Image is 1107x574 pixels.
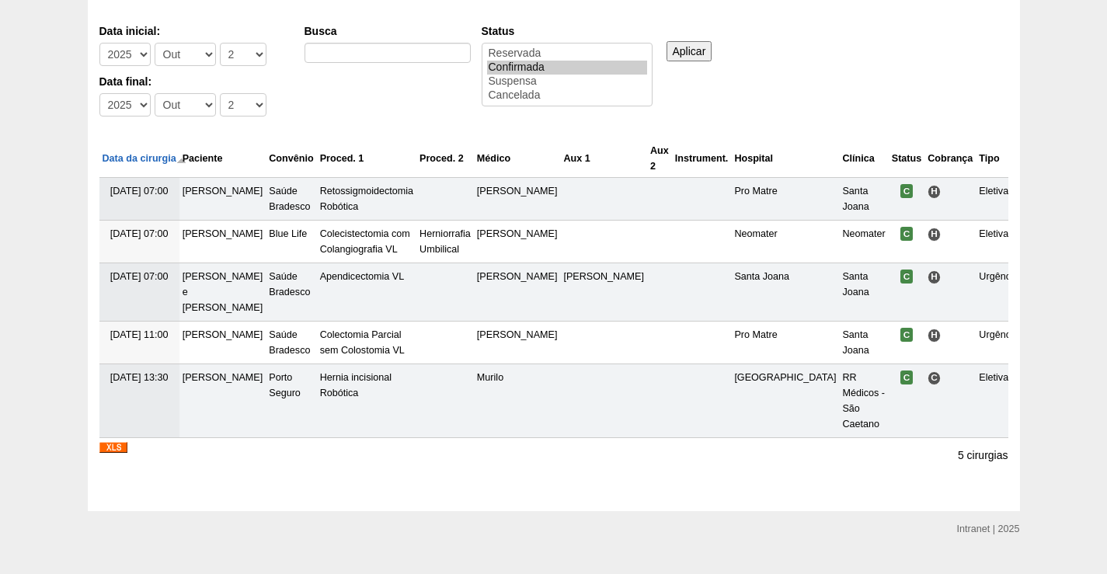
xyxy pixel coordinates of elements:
td: Santa Joana [839,263,888,322]
span: [DATE] 11:00 [110,329,169,340]
span: [DATE] 07:00 [110,186,169,197]
span: Consultório [928,371,941,384]
option: Confirmada [487,61,647,75]
span: Confirmada [900,270,914,284]
td: Colectomia Parcial sem Colostomia VL [317,322,416,364]
th: Instrument. [672,140,732,178]
td: Santa Joana [839,322,888,364]
td: Pro Matre [731,178,839,221]
th: Hospital [731,140,839,178]
th: Cobrança [924,140,976,178]
th: Paciente [179,140,266,178]
th: Tipo [976,140,1021,178]
th: Aux 2 [647,140,672,178]
th: Proced. 1 [317,140,416,178]
span: [DATE] 13:30 [110,372,169,383]
td: Colecistectomia com Colangiografia VL [317,221,416,263]
td: [PERSON_NAME] [474,178,561,221]
td: [PERSON_NAME] [474,322,561,364]
td: Neomater [731,221,839,263]
span: Hospital [928,185,941,198]
span: Confirmada [900,328,914,342]
td: Hernia incisional Robótica [317,364,416,438]
td: Eletiva [976,221,1021,263]
input: Aplicar [667,41,712,61]
td: Eletiva [976,364,1021,438]
td: [PERSON_NAME] [179,364,266,438]
td: [PERSON_NAME] [474,263,561,322]
th: Médico [474,140,561,178]
label: Data final: [99,74,289,89]
span: [DATE] 07:00 [110,228,169,239]
label: Status [482,23,653,39]
th: Aux 1 [560,140,647,178]
span: Hospital [928,270,941,284]
p: 5 cirurgias [958,448,1008,463]
span: Confirmada [900,227,914,241]
th: Convênio [266,140,316,178]
td: Murilo [474,364,561,438]
td: [PERSON_NAME] [474,221,561,263]
option: Cancelada [487,89,647,103]
label: Busca [305,23,471,39]
td: Urgência [976,322,1021,364]
td: Apendicectomia VL [317,263,416,322]
img: ordem decrescente [176,155,186,165]
td: Herniorrafia Umbilical [416,221,474,263]
td: [PERSON_NAME] e [PERSON_NAME] [179,263,266,322]
span: Confirmada [900,370,914,384]
th: Status [889,140,925,178]
td: [PERSON_NAME] [560,263,647,322]
div: Intranet | 2025 [957,521,1020,537]
td: Eletiva [976,178,1021,221]
td: [GEOGRAPHIC_DATA] [731,364,839,438]
a: Data da cirurgia [103,153,186,164]
td: Blue Life [266,221,316,263]
td: Saúde Bradesco [266,263,316,322]
td: Retossigmoidectomia Robótica [317,178,416,221]
td: [PERSON_NAME] [179,322,266,364]
th: Proced. 2 [416,140,474,178]
th: Clínica [839,140,888,178]
td: Santa Joana [731,263,839,322]
td: Saúde Bradesco [266,322,316,364]
span: Confirmada [900,184,914,198]
td: RR Médicos - São Caetano [839,364,888,438]
td: Pro Matre [731,322,839,364]
td: Saúde Bradesco [266,178,316,221]
img: XLS [99,442,127,453]
td: Urgência [976,263,1021,322]
span: Hospital [928,228,941,241]
span: [DATE] 07:00 [110,271,169,282]
option: Reservada [487,47,647,61]
option: Suspensa [487,75,647,89]
td: Porto Seguro [266,364,316,438]
td: Neomater [839,221,888,263]
span: Hospital [928,329,941,342]
td: Santa Joana [839,178,888,221]
td: [PERSON_NAME] [179,221,266,263]
input: Digite os termos que você deseja procurar. [305,43,471,63]
td: [PERSON_NAME] [179,178,266,221]
label: Data inicial: [99,23,289,39]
